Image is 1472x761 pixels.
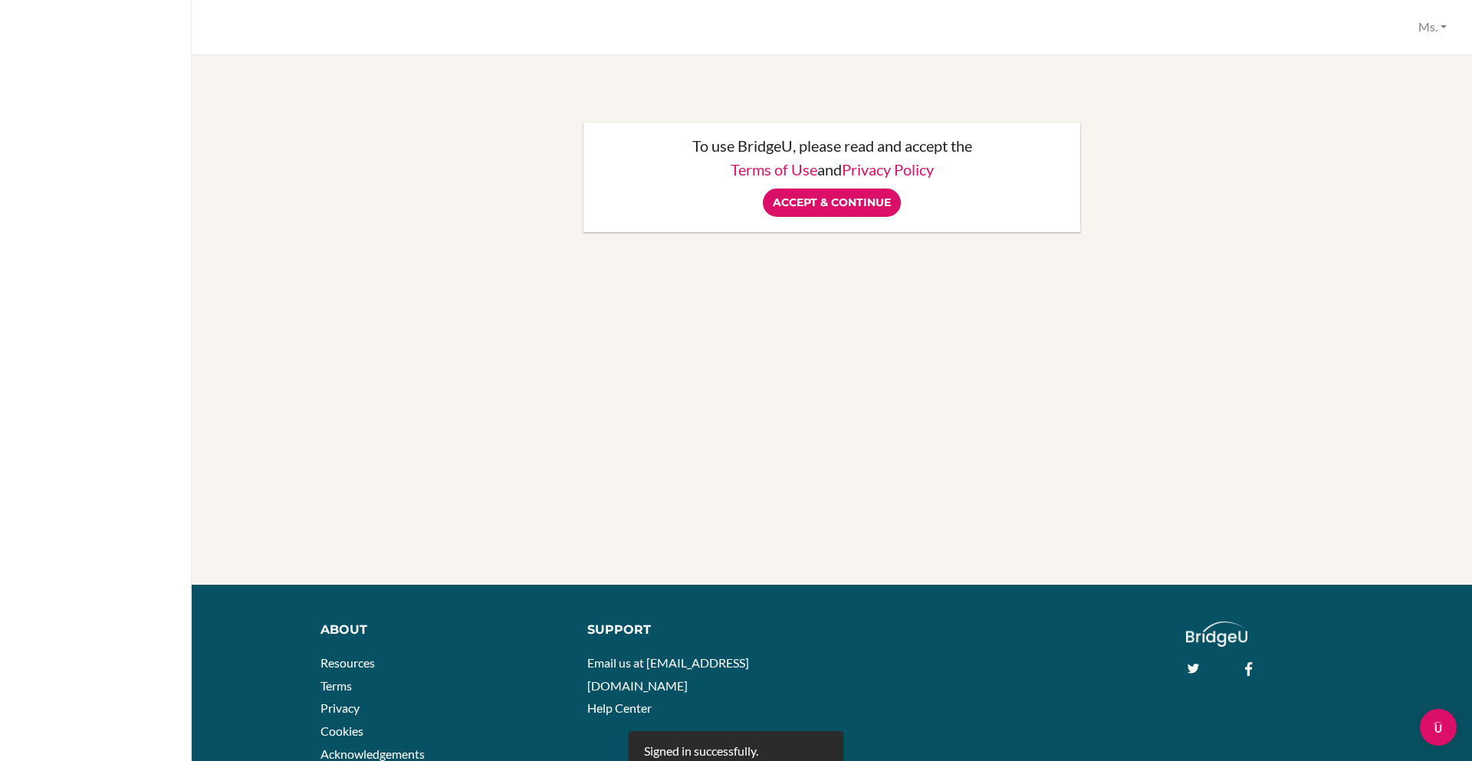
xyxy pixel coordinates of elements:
img: logo_white@2x-f4f0deed5e89b7ecb1c2cc34c3e3d731f90f0f143d5ea2071677605dd97b5244.png [1186,622,1248,647]
button: Ms. [1411,13,1454,41]
div: Open Intercom Messenger [1420,709,1457,746]
a: Terms of Use [731,160,817,179]
a: Privacy [320,700,360,715]
p: To use BridgeU, please read and accept the [599,138,1065,153]
div: Signed in successfully. [644,743,758,760]
a: Terms [320,678,352,693]
a: Email us at [EMAIL_ADDRESS][DOMAIN_NAME] [587,655,749,693]
div: Support [587,622,818,639]
div: About [320,622,565,639]
a: Cookies [320,723,363,738]
a: Help Center [587,700,652,715]
p: and [599,162,1065,177]
input: Accept & Continue [763,189,901,217]
a: Resources [320,655,375,670]
a: Privacy Policy [842,160,934,179]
